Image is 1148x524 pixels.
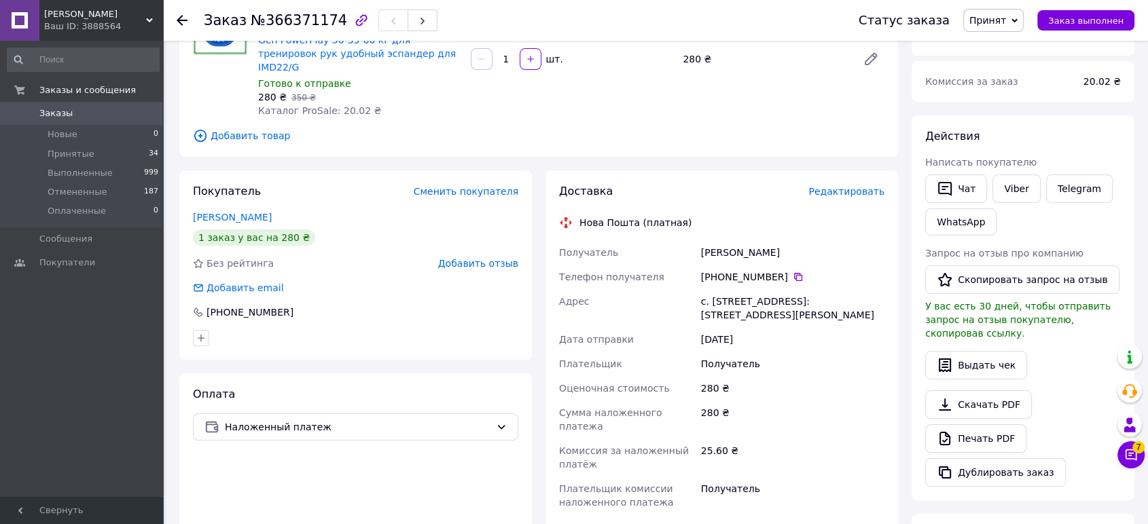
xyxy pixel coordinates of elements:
[559,296,589,307] span: Адрес
[193,128,884,143] span: Добавить товар
[1046,174,1113,203] a: Telegram
[144,167,158,179] span: 999
[258,78,351,89] span: Готово к отправке
[925,248,1083,259] span: Запрос на отзыв про компанию
[698,400,887,438] div: 280 ₴
[192,281,285,295] div: Добавить email
[925,390,1032,419] a: Скачать PDF
[543,52,564,66] div: шт.
[39,233,92,245] span: Сообщения
[698,352,887,376] div: Получатель
[251,12,347,29] span: №366371174
[559,383,670,394] span: Оценочная стоимость
[559,407,662,432] span: Сумма наложенного платежа
[193,185,261,198] span: Покупатель
[1132,441,1145,453] span: 7
[39,257,95,269] span: Покупатели
[207,258,274,269] span: Без рейтинга
[193,388,235,400] span: Оплата
[925,76,1018,87] span: Комиссия за заказ
[154,205,158,217] span: 0
[859,14,950,27] div: Статус заказа
[698,327,887,352] div: [DATE]
[925,424,1026,453] a: Печать PDF
[225,419,490,434] span: Наложенный платеж
[39,84,136,96] span: Заказы и сообщения
[149,148,158,160] span: 34
[177,14,187,27] div: Вернуться назад
[857,45,884,73] a: Редактировать
[258,21,456,73] a: Im Эспандер кистевой силиконовый Air Gen PowerPlay 50-55-60 кг для тренировок рук удобный эспанде...
[1048,16,1124,26] span: Заказ выполнен
[193,212,272,223] a: [PERSON_NAME]
[48,148,94,160] span: Принятые
[701,270,884,284] div: [PHONE_NUMBER]
[698,289,887,327] div: с. [STREET_ADDRESS]: [STREET_ADDRESS][PERSON_NAME]
[1117,441,1145,468] button: Чат с покупателем7
[258,105,381,116] span: Каталог ProSale: 20.02 ₴
[205,281,285,295] div: Добавить email
[1083,76,1121,87] span: 20.02 ₴
[414,186,518,197] span: Сменить покупателя
[559,483,673,508] span: Плательщик комиссии наложенного платежа
[438,258,518,269] span: Добавить отзыв
[7,48,160,72] input: Поиск
[1037,10,1134,31] button: Заказ выполнен
[698,240,887,265] div: [PERSON_NAME]
[698,376,887,400] div: 280 ₴
[258,92,287,102] span: 280 ₴
[154,128,158,141] span: 0
[204,12,247,29] span: Заказ
[925,157,1037,168] span: Написать покупателю
[559,358,622,369] span: Плательщик
[291,93,316,102] span: 350 ₴
[559,445,689,470] span: Комиссия за наложенный платёж
[144,186,158,198] span: 187
[698,438,887,476] div: 25.60 ₴
[44,8,146,20] span: Імідж
[559,185,613,198] span: Доставка
[992,174,1040,203] a: Viber
[576,216,695,229] div: Нова Пошта (платная)
[48,128,77,141] span: Новые
[559,272,664,282] span: Телефон получателя
[205,305,295,319] div: [PHONE_NUMBER]
[925,174,987,203] button: Чат
[925,301,1111,339] span: У вас есть 30 дней, чтобы отправить запрос на отзыв покупателю, скопировав ссылку.
[925,265,1119,294] button: Скопировать запрос на отзыв
[559,334,634,345] span: Дата отправки
[48,186,107,198] span: Отмененные
[925,130,980,143] span: Действия
[925,208,997,236] a: WhatsApp
[925,458,1066,487] button: Дублировать заказ
[925,351,1027,379] button: Выдать чек
[969,15,1006,26] span: Принят
[559,247,618,258] span: Получатель
[677,50,852,69] div: 280 ₴
[39,107,73,119] span: Заказы
[193,229,315,246] div: 1 заказ у вас на 280 ₴
[808,186,884,197] span: Редактировать
[48,205,106,217] span: Оплаченные
[48,167,113,179] span: Выполненные
[44,20,163,33] div: Ваш ID: 3888564
[698,476,887,514] div: Получатель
